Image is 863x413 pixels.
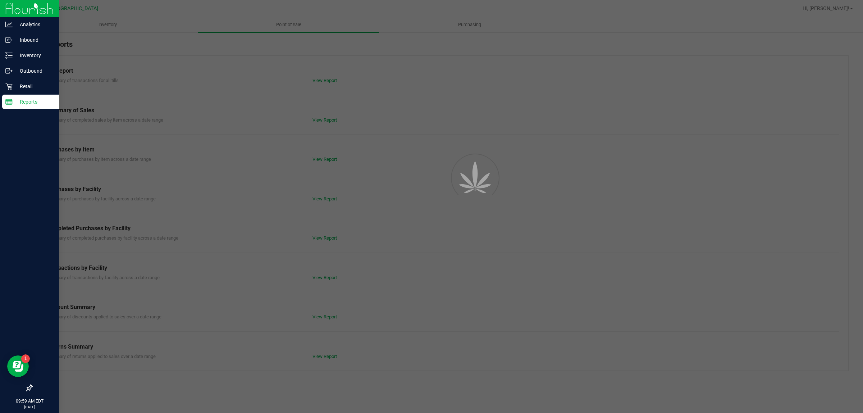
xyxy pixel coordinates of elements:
[7,355,29,377] iframe: Resource center
[13,82,56,91] p: Retail
[21,354,30,363] iframe: Resource center unread badge
[5,21,13,28] inline-svg: Analytics
[3,404,56,410] p: [DATE]
[13,97,56,106] p: Reports
[13,20,56,29] p: Analytics
[5,98,13,105] inline-svg: Reports
[13,67,56,75] p: Outbound
[13,51,56,60] p: Inventory
[3,398,56,404] p: 09:59 AM EDT
[5,36,13,44] inline-svg: Inbound
[5,67,13,74] inline-svg: Outbound
[13,36,56,44] p: Inbound
[5,83,13,90] inline-svg: Retail
[5,52,13,59] inline-svg: Inventory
